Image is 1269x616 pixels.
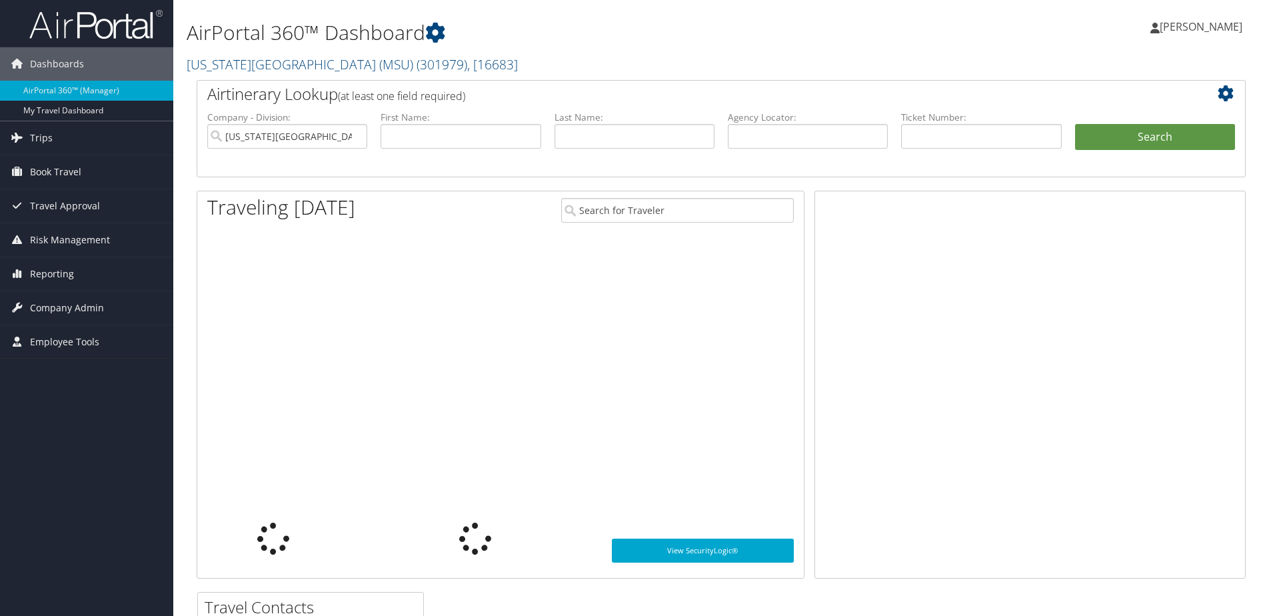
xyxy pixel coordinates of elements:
span: Risk Management [30,223,110,257]
span: [PERSON_NAME] [1160,19,1242,34]
a: View SecurityLogic® [612,539,794,563]
span: Reporting [30,257,74,291]
span: ( 301979 ) [417,55,467,73]
span: Travel Approval [30,189,100,223]
span: Dashboards [30,47,84,81]
span: Employee Tools [30,325,99,359]
label: Last Name: [555,111,714,124]
label: Company - Division: [207,111,367,124]
span: , [ 16683 ] [467,55,518,73]
label: First Name: [381,111,541,124]
span: (at least one field required) [338,89,465,103]
label: Agency Locator: [728,111,888,124]
input: Search for Traveler [561,198,794,223]
label: Ticket Number: [901,111,1061,124]
button: Search [1075,124,1235,151]
a: [US_STATE][GEOGRAPHIC_DATA] (MSU) [187,55,518,73]
a: [PERSON_NAME] [1150,7,1256,47]
span: Trips [30,121,53,155]
img: airportal-logo.png [29,9,163,40]
span: Book Travel [30,155,81,189]
h1: AirPortal 360™ Dashboard [187,19,899,47]
h2: Airtinerary Lookup [207,83,1148,105]
h1: Traveling [DATE] [207,193,355,221]
span: Company Admin [30,291,104,325]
